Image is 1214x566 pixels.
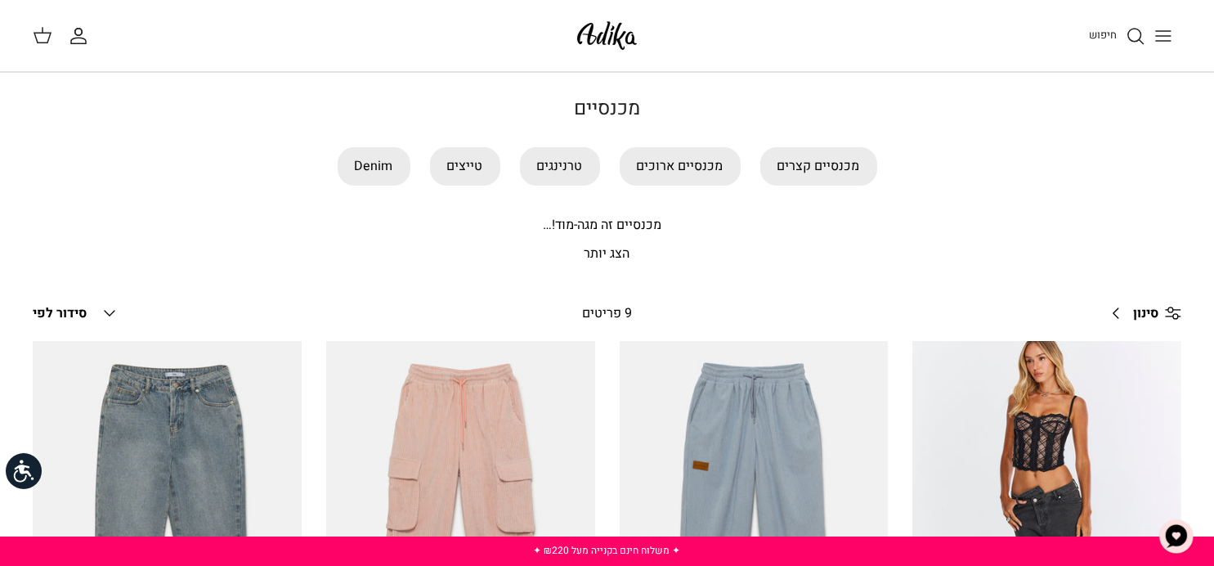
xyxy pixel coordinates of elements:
h1: מכנסיים [35,97,1180,121]
span: סידור לפי [33,303,87,323]
a: ✦ משלוח חינם בקנייה מעל ₪220 ✦ [534,543,681,558]
a: מכנסיים ארוכים [620,147,741,186]
a: סינון [1100,294,1181,333]
a: החשבון שלי [69,26,95,46]
span: סינון [1133,303,1158,325]
button: סידור לפי [33,295,119,331]
a: חיפוש [1089,26,1145,46]
span: מכנסיים זה מגה-מוד! [544,215,662,235]
a: טרנינגים [520,147,600,186]
a: מכנסיים קצרים [760,147,877,186]
a: טייצים [430,147,500,186]
span: חיפוש [1089,27,1117,43]
div: 9 פריטים [473,303,742,325]
a: Denim [338,147,410,186]
p: הצג יותר [35,244,1180,265]
img: Adika IL [572,16,642,55]
button: צ'אט [1152,512,1201,561]
button: Toggle menu [1145,18,1181,54]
